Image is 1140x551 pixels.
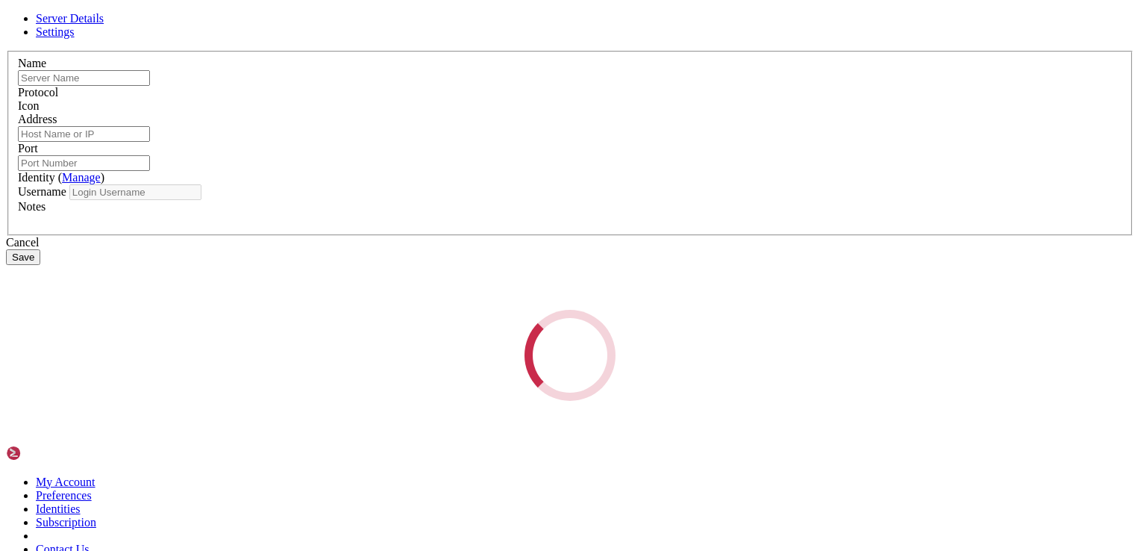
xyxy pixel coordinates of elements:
[62,171,101,184] a: Manage
[18,113,57,125] label: Address
[18,200,46,213] label: Notes
[36,489,92,502] a: Preferences
[36,476,95,488] a: My Account
[6,249,40,265] button: Save
[6,236,1134,249] div: Cancel
[36,25,75,38] a: Settings
[36,12,104,25] a: Server Details
[520,305,619,405] div: Loading...
[18,155,150,171] input: Port Number
[18,57,46,69] label: Name
[36,502,81,515] a: Identities
[36,516,96,529] a: Subscription
[18,70,150,86] input: Server Name
[18,99,39,112] label: Icon
[18,126,150,142] input: Host Name or IP
[58,171,104,184] span: ( )
[18,142,38,155] label: Port
[6,446,92,461] img: Shellngn
[18,171,104,184] label: Identity
[18,185,66,198] label: Username
[18,86,58,99] label: Protocol
[69,184,201,200] input: Login Username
